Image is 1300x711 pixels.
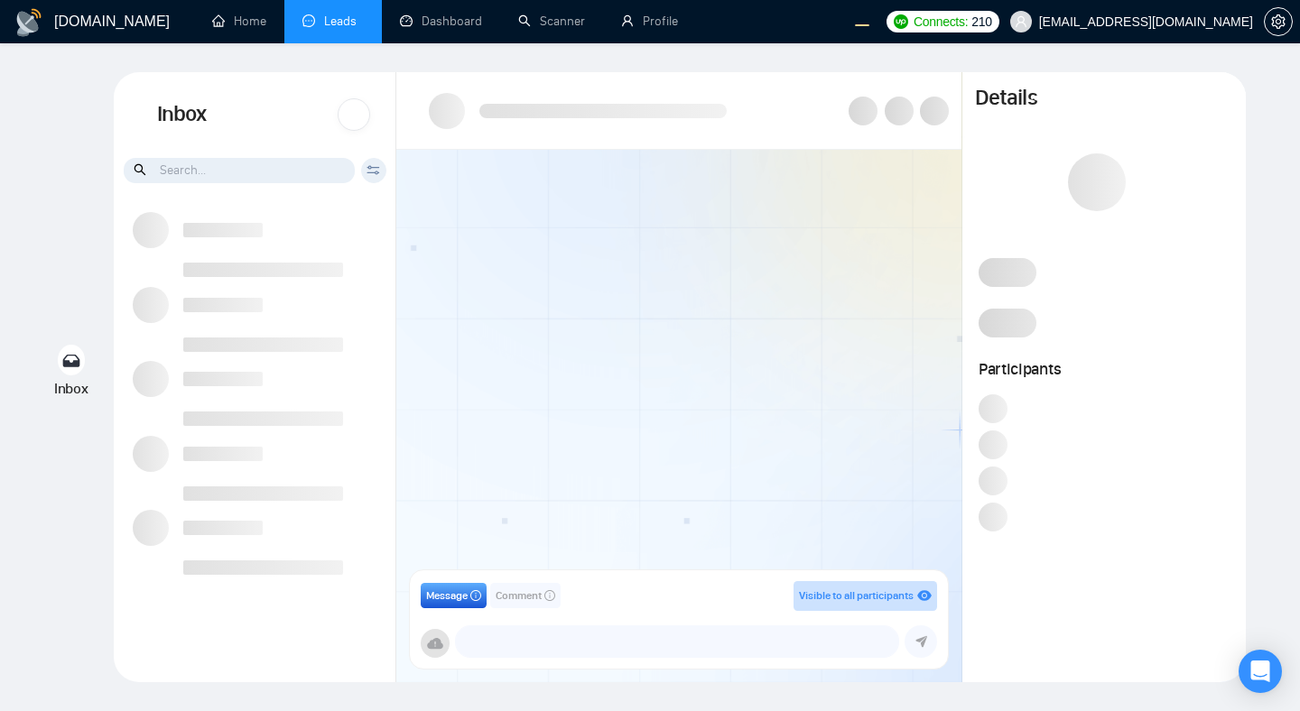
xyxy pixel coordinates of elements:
span: 210 [971,12,991,32]
h1: Inbox [114,72,250,157]
span: search [134,160,149,180]
span: user [1015,15,1027,28]
span: Inbox [54,380,88,397]
a: setting [1264,14,1293,29]
h1: Details [975,85,1036,112]
span: Connects: [914,12,968,32]
img: logo [14,8,43,37]
h1: Participants [979,359,1230,379]
span: Visible to all participants [799,589,914,602]
a: homeHome [212,14,266,29]
img: upwork-logo.png [894,14,908,29]
a: dashboardDashboard [400,14,482,29]
a: messageLeads [302,14,364,29]
span: setting [1265,14,1292,29]
a: searchScanner [518,14,585,29]
div: Open Intercom Messenger [1239,650,1282,693]
button: setting [1264,7,1293,36]
a: userProfile [621,14,678,29]
input: Search... [124,158,355,183]
span: eye [917,588,932,603]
